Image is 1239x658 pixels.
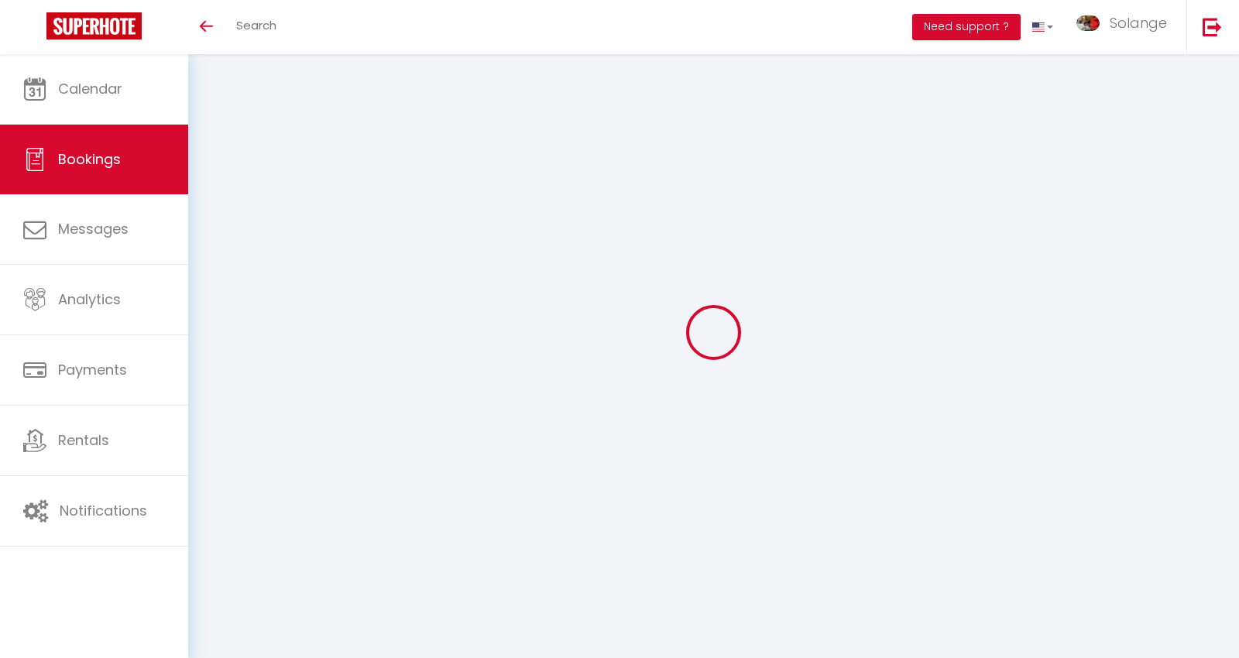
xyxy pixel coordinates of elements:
span: Rentals [58,430,109,450]
span: Bookings [58,149,121,169]
img: ... [1076,15,1100,31]
span: Messages [58,219,129,238]
span: Solange [1110,13,1167,33]
span: Calendar [58,79,122,98]
img: Super Booking [46,12,142,39]
span: Search [236,17,276,33]
img: logout [1203,17,1222,36]
span: Payments [58,360,127,379]
span: Notifications [60,501,147,520]
span: Analytics [58,290,121,309]
button: Need support ? [912,14,1021,40]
